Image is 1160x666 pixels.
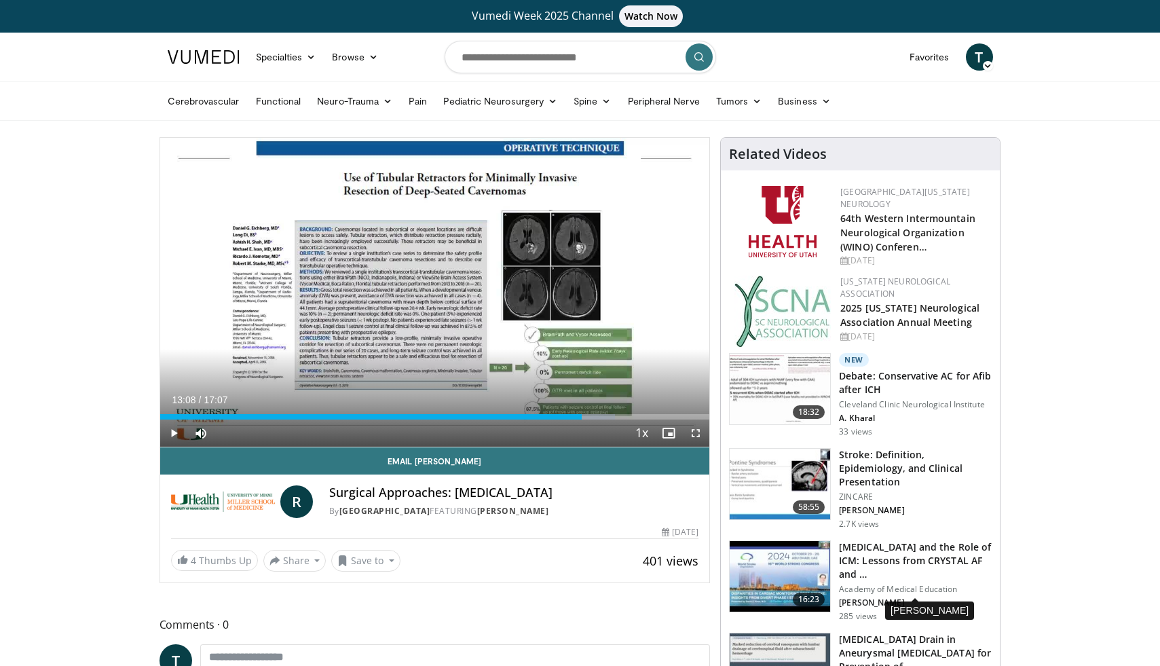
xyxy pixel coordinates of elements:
[770,88,839,115] a: Business
[477,505,549,517] a: [PERSON_NAME]
[160,447,710,475] a: Email [PERSON_NAME]
[730,541,830,612] img: 64538175-078f-408f-93bb-01b902d7e9f3.150x105_q85_crop-smart_upscale.jpg
[839,611,877,622] p: 285 views
[168,50,240,64] img: VuMedi Logo
[729,448,992,530] a: 58:55 Stroke: Definition, Epidemiology, and Clinical Presentation ZINCARE [PERSON_NAME] 2.7K views
[793,500,825,514] span: 58:55
[839,369,992,396] h3: Debate: Conservative AC for Afib after ICH
[840,212,975,253] a: 64th Western Intermountain Neurological Organization (WINO) Conferen…
[160,138,710,447] video-js: Video Player
[730,354,830,424] img: 514e11ea-87f1-47fb-adb8-ddffea0a3059.150x105_q85_crop-smart_upscale.jpg
[435,88,565,115] a: Pediatric Neurosurgery
[966,43,993,71] a: T
[839,519,879,530] p: 2.7K views
[171,550,258,571] a: 4 Thumbs Up
[730,449,830,519] img: 26d5732c-95f1-4678-895e-01ffe56ce748.150x105_q85_crop-smart_upscale.jpg
[628,420,655,447] button: Playback Rate
[339,505,430,517] a: [GEOGRAPHIC_DATA]
[565,88,619,115] a: Spine
[329,505,698,517] div: By FEATURING
[400,88,435,115] a: Pain
[655,420,682,447] button: Enable picture-in-picture mode
[840,301,979,329] a: 2025 [US_STATE] Neurological Association Annual Meeting
[324,43,386,71] a: Browse
[280,485,313,518] a: R
[793,593,825,606] span: 16:23
[839,540,992,581] h3: [MEDICAL_DATA] and the Role of ICM: Lessons from CRYSTAL AF and …
[160,420,187,447] button: Play
[331,550,400,572] button: Save to
[248,43,324,71] a: Specialties
[204,394,227,405] span: 17:07
[662,526,698,538] div: [DATE]
[729,146,827,162] h4: Related Videos
[840,331,989,343] div: [DATE]
[309,88,400,115] a: Neuro-Trauma
[839,505,992,516] p: [PERSON_NAME]
[839,448,992,489] h3: Stroke: Definition, Epidemiology, and Clinical Presentation
[263,550,326,572] button: Share
[172,394,196,405] span: 13:08
[839,426,872,437] p: 33 views
[170,5,991,27] a: Vumedi Week 2025 ChannelWatch Now
[199,394,202,405] span: /
[839,399,992,410] p: Cleveland Clinic Neurological Institute
[708,88,770,115] a: Tumors
[171,485,275,518] img: University of Miami
[329,485,698,500] h4: Surgical Approaches: [MEDICAL_DATA]
[160,414,710,420] div: Progress Bar
[187,420,214,447] button: Mute
[160,88,248,115] a: Cerebrovascular
[840,186,970,210] a: [GEOGRAPHIC_DATA][US_STATE] Neurology
[445,41,716,73] input: Search topics, interventions
[620,88,708,115] a: Peripheral Nerve
[901,43,958,71] a: Favorites
[734,276,831,347] img: b123db18-9392-45ae-ad1d-42c3758a27aa.jpg.150x105_q85_autocrop_double_scale_upscale_version-0.2.jpg
[729,353,992,437] a: 18:32 New Debate: Conservative AC for Afib after ICH Cleveland Clinic Neurological Institute A. K...
[749,186,817,257] img: f6362829-b0a3-407d-a044-59546adfd345.png.150x105_q85_autocrop_double_scale_upscale_version-0.2.png
[839,597,992,608] p: [PERSON_NAME]
[160,616,711,633] span: Comments 0
[839,584,992,595] p: Academy of Medical Education
[839,353,869,367] p: New
[191,554,196,567] span: 4
[248,88,310,115] a: Functional
[793,405,825,419] span: 18:32
[840,276,950,299] a: [US_STATE] Neurological Association
[840,255,989,267] div: [DATE]
[619,5,684,27] span: Watch Now
[885,602,974,620] div: [PERSON_NAME]
[643,553,698,569] span: 401 views
[729,540,992,622] a: 16:23 [MEDICAL_DATA] and the Role of ICM: Lessons from CRYSTAL AF and … Academy of Medical Educat...
[682,420,709,447] button: Fullscreen
[839,413,992,424] p: A. Kharal
[839,492,992,502] p: ZINCARE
